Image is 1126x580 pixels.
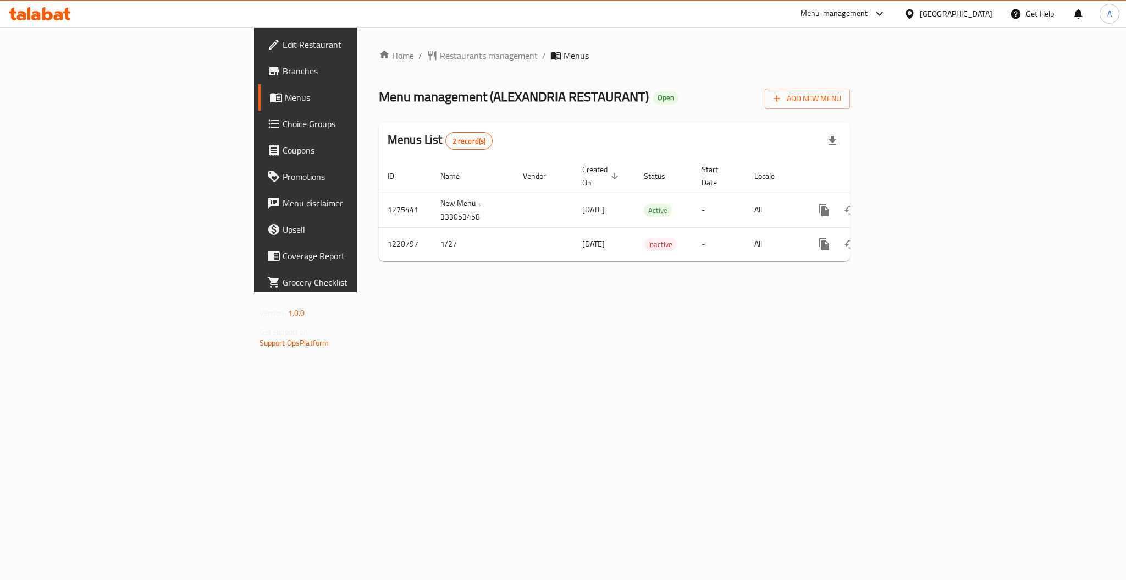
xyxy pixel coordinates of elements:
td: - [693,193,746,227]
button: more [811,197,837,223]
a: Promotions [258,163,442,190]
td: - [693,227,746,261]
span: Upsell [283,223,433,236]
button: Add New Menu [765,89,850,109]
td: 1/27 [432,227,514,261]
span: Version: [260,306,286,320]
span: Coupons [283,144,433,157]
td: All [746,227,802,261]
a: Support.OpsPlatform [260,336,329,350]
th: Actions [802,160,925,193]
span: Menus [285,91,433,104]
a: Branches [258,58,442,84]
span: Branches [283,64,433,78]
a: Edit Restaurant [258,31,442,58]
button: more [811,231,837,258]
td: All [746,193,802,227]
span: Open [653,93,678,102]
span: 2 record(s) [446,136,493,146]
a: Menu disclaimer [258,190,442,216]
span: Grocery Checklist [283,276,433,289]
span: 1.0.0 [288,306,305,320]
a: Coupons [258,137,442,163]
span: Coverage Report [283,249,433,262]
td: New Menu - 333053458 [432,193,514,227]
div: Export file [819,128,846,154]
span: Get support on: [260,325,310,339]
span: Add New Menu [774,92,841,106]
span: Created On [582,163,622,189]
h2: Menus List [388,132,493,150]
a: Choice Groups [258,111,442,137]
span: Choice Groups [283,117,433,130]
span: Menus [564,49,589,62]
span: Edit Restaurant [283,38,433,51]
a: Upsell [258,216,442,243]
nav: breadcrumb [379,49,850,62]
div: Total records count [445,132,493,150]
a: Grocery Checklist [258,269,442,296]
div: [GEOGRAPHIC_DATA] [920,8,992,20]
span: Vendor [523,169,560,183]
a: Restaurants management [427,49,538,62]
span: Promotions [283,170,433,183]
button: Change Status [837,231,864,258]
span: ID [388,169,409,183]
span: [DATE] [582,203,605,217]
a: Coverage Report [258,243,442,269]
span: Name [440,169,474,183]
span: Inactive [644,238,677,251]
span: Menu disclaimer [283,196,433,210]
span: Restaurants management [440,49,538,62]
div: Menu-management [801,7,868,20]
table: enhanced table [379,160,925,261]
li: / [542,49,546,62]
button: Change Status [837,197,864,223]
a: Menus [258,84,442,111]
span: Locale [754,169,789,183]
span: [DATE] [582,237,605,251]
span: Active [644,204,672,217]
span: Menu management ( ALEXANDRIA RESTAURANT ) [379,84,649,109]
span: A [1107,8,1112,20]
span: Start Date [702,163,732,189]
span: Status [644,169,680,183]
div: Open [653,91,678,105]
